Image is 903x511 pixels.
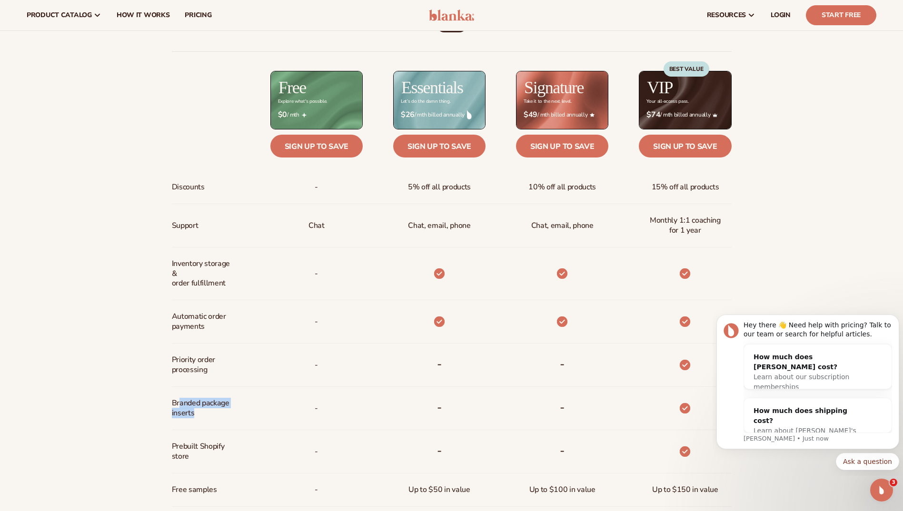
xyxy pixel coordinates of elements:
h2: Essentials [401,79,463,96]
strong: $26 [401,110,415,119]
h2: Free [278,79,306,96]
span: 10% off all products [528,178,596,196]
span: pricing [185,11,211,19]
span: Up to $100 in value [529,481,595,499]
a: Sign up to save [393,135,486,157]
strong: $0 [278,110,287,119]
span: - [315,356,318,374]
h2: VIP [647,79,673,96]
span: / mth billed annually [401,110,478,119]
span: Chat, email, phone [531,217,594,235]
iframe: Intercom live chat [870,479,893,501]
strong: $74 [646,110,660,119]
a: Sign up to save [270,135,363,157]
div: Take it to the next level. [524,99,572,104]
b: - [560,400,565,415]
span: Free samples [172,481,217,499]
img: drop.png [467,110,472,119]
div: Explore what's possible. [278,99,327,104]
span: 15% off all products [652,178,719,196]
span: product catalog [27,11,92,19]
span: Branded package inserts [172,394,235,422]
img: Free_Icon_bb6e7c7e-73f8-44bd-8ed0-223ea0fc522e.png [302,113,307,118]
b: - [437,400,442,415]
img: Crown_2d87c031-1b5a-4345-8312-a4356ddcde98.png [713,113,717,118]
span: Priority order processing [172,351,235,379]
p: - [315,265,318,283]
div: Your all-access pass. [646,99,688,104]
a: Sign up to save [516,135,608,157]
span: Monthly 1:1 coaching for 1 year [646,212,724,239]
div: BEST VALUE [664,61,709,77]
img: free_bg.png [271,71,362,129]
span: - [315,400,318,417]
strong: $49 [524,110,537,119]
a: Sign up to save [639,135,731,157]
span: - [315,443,318,461]
span: Automatic order payments [172,308,235,335]
img: logo [429,10,474,21]
span: - [315,178,318,196]
b: - [560,443,565,458]
a: Start Free [806,5,876,25]
span: Up to $150 in value [652,481,718,499]
span: How It Works [117,11,170,19]
b: - [437,443,442,458]
span: resources [707,11,746,19]
img: Signature_BG_eeb718c8-65ac-49e3-a4e5-327c6aa73146.jpg [516,71,608,129]
p: Chat [308,217,325,235]
span: - [315,313,318,331]
div: Let’s do the damn thing. [401,99,450,104]
span: / mth [278,110,355,119]
h2: Signature [524,79,584,96]
span: Inventory storage & order fulfillment [172,255,235,292]
span: - [315,481,318,499]
span: Prebuilt Shopify store [172,438,235,465]
span: / mth billed annually [524,110,601,119]
img: Star_6.png [590,113,595,117]
b: - [437,356,442,372]
span: / mth billed annually [646,110,724,119]
span: LOGIN [771,11,791,19]
img: Essentials_BG_9050f826-5aa9-47d9-a362-757b82c62641.jpg [394,71,485,129]
p: Chat, email, phone [408,217,470,235]
iframe: Intercom notifications message [713,306,903,476]
span: Up to $50 in value [408,481,470,499]
img: VIP_BG_199964bd-3653-43bc-8a67-789d2d7717b9.jpg [639,71,731,129]
b: - [560,356,565,372]
span: 3 [890,479,897,486]
span: Discounts [172,178,205,196]
span: 5% off all products [408,178,471,196]
span: Support [172,217,198,235]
